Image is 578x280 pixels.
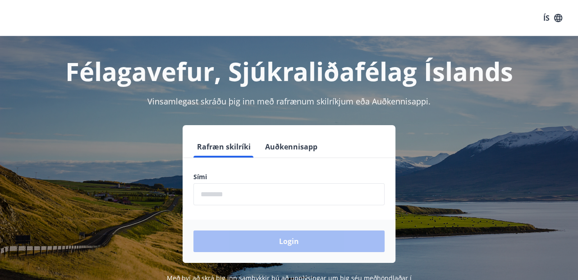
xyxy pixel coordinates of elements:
[193,136,254,158] button: Rafræn skilríki
[11,54,567,88] h1: Félagavefur, Sjúkraliðafélag Íslands
[193,172,385,181] label: Sími
[261,136,321,158] button: Auðkennisapp
[147,96,431,107] span: Vinsamlegast skráðu þig inn með rafrænum skilríkjum eða Auðkennisappi.
[538,10,567,26] button: ÍS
